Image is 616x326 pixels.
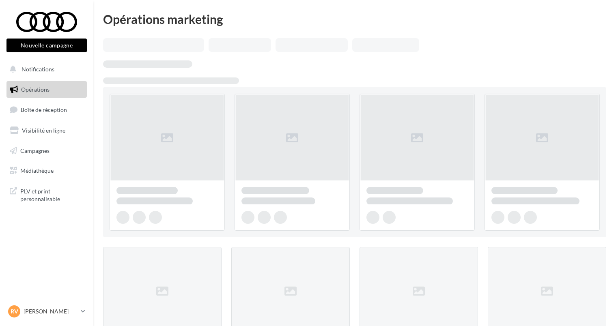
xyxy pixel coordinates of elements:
[5,81,88,98] a: Opérations
[20,167,54,174] span: Médiathèque
[6,304,87,319] a: RV [PERSON_NAME]
[20,147,50,154] span: Campagnes
[5,101,88,118] a: Boîte de réception
[6,39,87,52] button: Nouvelle campagne
[11,307,18,315] span: RV
[5,142,88,159] a: Campagnes
[22,127,65,134] span: Visibilité en ligne
[21,106,67,113] span: Boîte de réception
[22,66,54,73] span: Notifications
[5,182,88,206] a: PLV et print personnalisable
[24,307,78,315] p: [PERSON_NAME]
[5,162,88,179] a: Médiathèque
[5,122,88,139] a: Visibilité en ligne
[21,86,50,93] span: Opérations
[5,61,85,78] button: Notifications
[103,13,606,25] div: Opérations marketing
[20,186,84,203] span: PLV et print personnalisable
